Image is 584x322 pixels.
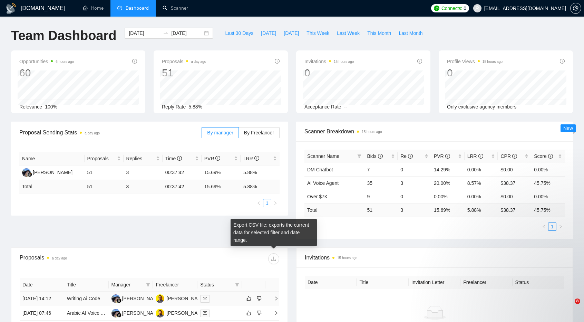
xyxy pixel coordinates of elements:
span: like [246,310,251,316]
span: 0 [464,4,466,12]
td: 45.75% [531,176,565,190]
th: Replies [124,152,163,165]
a: DM Chatbot [307,167,333,172]
span: filter [235,283,239,287]
td: 8.57% [465,176,498,190]
span: filter [234,280,241,290]
span: By Freelancer [244,130,274,135]
td: 7 [364,163,398,176]
th: Title [64,278,109,292]
div: [PERSON_NAME] [122,309,162,317]
td: 0.00% [465,190,498,203]
img: gigradar-bm.png [27,172,32,177]
td: $0.00 [498,190,531,203]
img: gigradar-bm.png [117,313,121,318]
img: AA [111,309,120,318]
td: 15.69 % [431,203,465,217]
td: 00:37:42 [163,180,202,193]
span: mail [203,296,207,301]
input: End date [171,29,203,37]
span: Scanner Breakdown [304,127,565,136]
a: Over $7K [307,194,328,199]
time: a day ago [52,256,67,260]
li: 1 [548,222,556,231]
span: right [558,225,563,229]
button: like [245,309,253,317]
span: Last 30 Days [225,29,253,37]
span: left [542,225,546,229]
button: [DATE] [280,28,303,39]
span: dashboard [117,6,122,10]
a: searchScanner [163,5,188,11]
span: Invitations [305,253,564,262]
span: CPR [500,153,517,159]
span: Scanner Name [307,153,339,159]
span: user [475,6,480,11]
td: 15.69% [202,165,241,180]
span: 8 [575,299,580,304]
td: 3 [124,165,163,180]
span: Status [200,281,232,288]
button: right [271,199,280,207]
button: Last Month [395,28,426,39]
h1: Team Dashboard [11,28,116,44]
a: homeHome [83,5,104,11]
span: Proposal Sending Stats [19,128,202,137]
div: [PERSON_NAME] [122,295,162,302]
button: This Week [303,28,333,39]
span: Relevance [19,104,42,110]
a: 1 [263,199,271,207]
button: Last Week [333,28,363,39]
td: Total [304,203,364,217]
td: [DATE] 14:12 [20,292,64,306]
span: info-circle [478,154,483,159]
span: Opportunities [19,57,74,66]
button: dislike [255,294,263,303]
td: 51 [85,180,124,193]
span: right [268,311,279,315]
span: Acceptance Rate [304,104,341,110]
button: right [556,222,565,231]
span: Replies [126,155,155,162]
span: mail [203,311,207,315]
a: Ss[PERSON_NAME] [156,310,206,315]
span: Only exclusive agency members [447,104,517,110]
div: [PERSON_NAME] [166,295,206,302]
td: 3 [398,176,431,190]
div: [PERSON_NAME] [166,309,206,317]
td: 0.00% [531,163,565,176]
td: 0 [398,163,431,176]
td: 51 [85,165,124,180]
td: Arabic AI Voice Agent Expert Needed [64,306,109,321]
span: to [163,30,168,36]
img: gigradar-bm.png [117,298,121,303]
img: logo [6,3,17,14]
div: 60 [19,66,74,79]
th: Invitation Letter [409,276,460,289]
span: LRR [243,156,259,161]
time: 6 hours ago [56,60,74,64]
button: This Month [363,28,395,39]
th: Title [357,276,408,289]
div: [PERSON_NAME] [33,169,72,176]
iframe: Intercom live chat [561,299,577,315]
button: left [255,199,263,207]
span: 100% [45,104,57,110]
td: Writing Ai Code [64,292,109,306]
span: swap-right [163,30,168,36]
button: dislike [255,309,263,317]
span: right [273,201,278,205]
span: [DATE] [261,29,276,37]
span: -- [344,104,347,110]
span: setting [571,6,581,11]
td: 0.00% [465,163,498,176]
time: 15 hours ago [337,256,357,260]
span: info-circle [132,59,137,64]
span: Bids [367,153,382,159]
div: Export CSV file: exports the current data for selected filter and date range. [231,219,317,246]
span: info-circle [548,154,553,159]
img: AA [111,294,120,303]
span: info-circle [275,59,280,64]
th: Name [19,152,85,165]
